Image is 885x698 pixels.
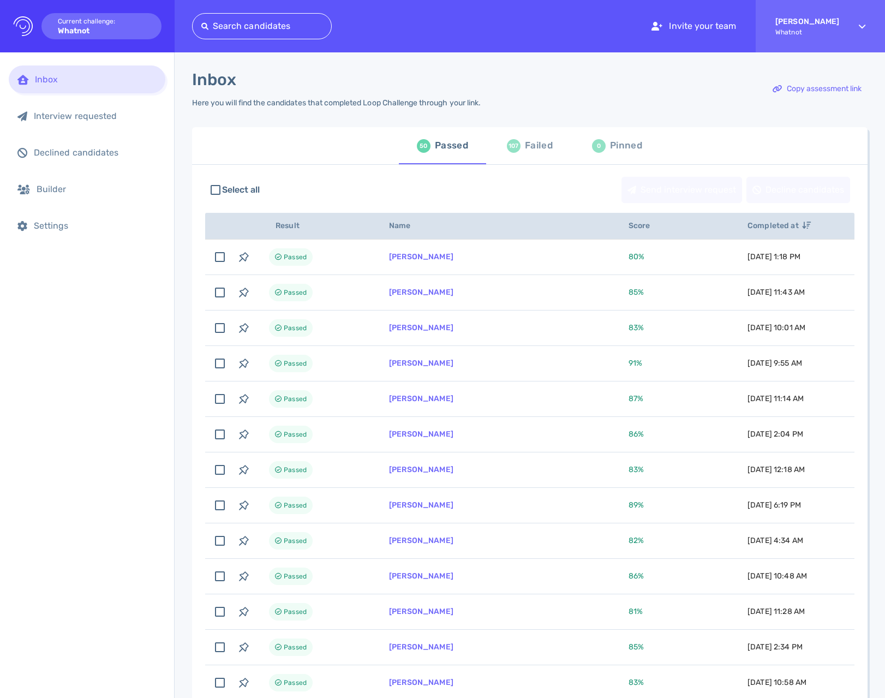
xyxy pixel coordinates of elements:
span: [DATE] 11:43 AM [748,288,805,297]
span: Score [629,221,662,230]
div: Declined candidates [34,147,157,158]
span: 91 % [629,359,642,368]
div: Passed [435,138,468,154]
a: [PERSON_NAME] [389,536,453,545]
div: Interview requested [34,111,157,121]
button: Decline candidates [746,177,850,203]
div: Failed [525,138,553,154]
span: [DATE] 12:18 AM [748,465,805,474]
span: 87 % [629,394,643,403]
a: [PERSON_NAME] [389,359,453,368]
a: [PERSON_NAME] [389,642,453,652]
div: Builder [37,184,157,194]
span: 85 % [629,288,644,297]
span: [DATE] 11:14 AM [748,394,804,403]
span: Whatnot [775,28,839,36]
th: Result [256,213,376,240]
span: Passed [284,641,307,654]
a: [PERSON_NAME] [389,394,453,403]
span: Passed [284,605,307,618]
a: [PERSON_NAME] [389,323,453,332]
span: Passed [284,357,307,370]
span: Passed [284,286,307,299]
a: [PERSON_NAME] [389,252,453,261]
div: Copy assessment link [767,76,867,102]
span: Passed [284,676,307,689]
span: Passed [284,570,307,583]
div: 0 [592,139,606,153]
div: Inbox [35,74,157,85]
div: Decline candidates [747,177,850,202]
h1: Inbox [192,70,236,90]
span: [DATE] 1:18 PM [748,252,800,261]
a: [PERSON_NAME] [389,288,453,297]
span: 85 % [629,642,644,652]
strong: [PERSON_NAME] [775,17,839,26]
span: 81 % [629,607,643,616]
span: Passed [284,499,307,512]
span: [DATE] 10:01 AM [748,323,805,332]
div: Pinned [610,138,642,154]
span: 82 % [629,536,644,545]
span: [DATE] 2:34 PM [748,642,803,652]
a: [PERSON_NAME] [389,607,453,616]
span: Select all [222,183,260,196]
span: [DATE] 4:34 AM [748,536,803,545]
span: Passed [284,428,307,441]
button: Copy assessment link [767,76,868,102]
span: [DATE] 11:28 AM [748,607,805,616]
div: Send interview request [622,177,742,202]
a: [PERSON_NAME] [389,465,453,474]
span: [DATE] 9:55 AM [748,359,802,368]
span: 83 % [629,678,644,687]
a: [PERSON_NAME] [389,678,453,687]
a: [PERSON_NAME] [389,429,453,439]
span: 80 % [629,252,644,261]
span: 83 % [629,465,644,474]
span: Passed [284,321,307,335]
div: 50 [417,139,430,153]
span: [DATE] 10:48 AM [748,571,807,581]
span: Passed [284,463,307,476]
span: Passed [284,534,307,547]
span: Name [389,221,423,230]
button: Send interview request [621,177,742,203]
span: Passed [284,392,307,405]
span: Passed [284,250,307,264]
a: [PERSON_NAME] [389,571,453,581]
span: 86 % [629,571,644,581]
div: Here you will find the candidates that completed Loop Challenge through your link. [192,98,481,108]
span: 86 % [629,429,644,439]
span: [DATE] 10:58 AM [748,678,806,687]
a: [PERSON_NAME] [389,500,453,510]
div: Settings [34,220,157,231]
span: [DATE] 6:19 PM [748,500,801,510]
span: 83 % [629,323,644,332]
div: 107 [507,139,521,153]
span: Completed at [748,221,811,230]
span: [DATE] 2:04 PM [748,429,803,439]
span: 89 % [629,500,644,510]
